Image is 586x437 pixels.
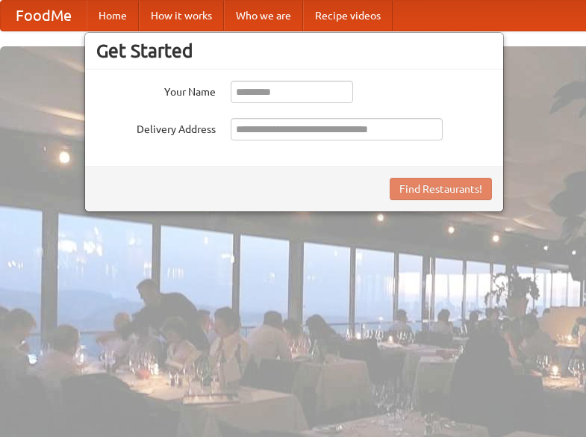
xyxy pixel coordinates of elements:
[1,1,87,31] a: FoodMe
[96,81,216,99] label: Your Name
[96,40,492,62] h3: Get Started
[303,1,393,31] a: Recipe videos
[224,1,303,31] a: Who we are
[96,118,216,137] label: Delivery Address
[390,178,492,200] button: Find Restaurants!
[139,1,224,31] a: How it works
[87,1,139,31] a: Home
